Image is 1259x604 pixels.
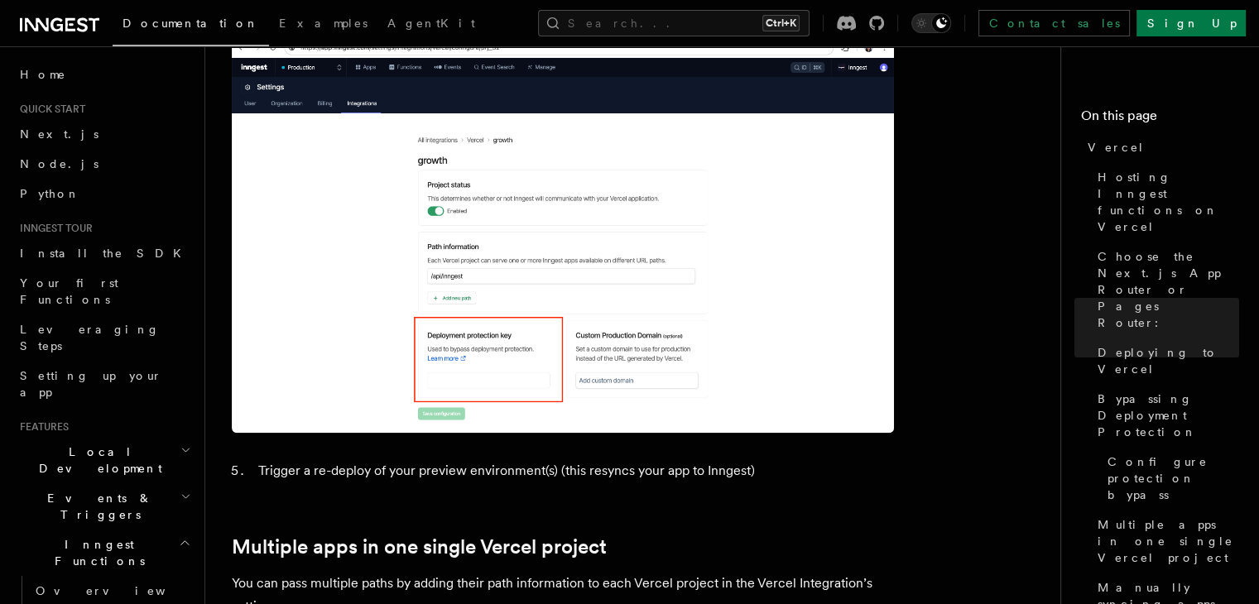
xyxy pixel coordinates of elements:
[123,17,259,30] span: Documentation
[253,459,894,482] li: Trigger a re-deploy of your preview environment(s) (this resyncs your app to Inngest)
[978,10,1130,36] a: Contact sales
[13,60,195,89] a: Home
[20,127,99,141] span: Next.js
[279,17,368,30] span: Examples
[13,149,195,179] a: Node.js
[13,119,195,149] a: Next.js
[13,222,93,235] span: Inngest tour
[13,103,85,116] span: Quick start
[1091,162,1239,242] a: Hosting Inngest functions on Vercel
[1098,344,1239,377] span: Deploying to Vercel
[13,437,195,483] button: Local Development
[13,179,195,209] a: Python
[13,530,195,576] button: Inngest Functions
[1091,338,1239,384] a: Deploying to Vercel
[1091,510,1239,573] a: Multiple apps in one single Vercel project
[113,5,269,46] a: Documentation
[1098,516,1239,566] span: Multiple apps in one single Vercel project
[1101,447,1239,510] a: Configure protection bypass
[13,361,195,407] a: Setting up your app
[20,369,162,399] span: Setting up your app
[538,10,810,36] button: Search...Ctrl+K
[13,420,69,434] span: Features
[232,535,607,558] a: Multiple apps in one single Vercel project
[1108,453,1239,503] span: Configure protection bypass
[13,490,180,523] span: Events & Triggers
[13,268,195,314] a: Your first Functions
[13,238,195,268] a: Install the SDK
[1081,106,1239,132] h4: On this page
[20,187,80,200] span: Python
[1098,391,1239,440] span: Bypassing Deployment Protection
[13,536,179,569] span: Inngest Functions
[911,13,951,33] button: Toggle dark mode
[1098,169,1239,235] span: Hosting Inngest functions on Vercel
[269,5,377,45] a: Examples
[20,323,160,352] span: Leveraging Steps
[377,5,485,45] a: AgentKit
[232,37,894,433] img: A Vercel protection bypass secret added in the Inngest dashboard
[1098,248,1239,331] span: Choose the Next.js App Router or Pages Router:
[20,66,66,83] span: Home
[387,17,475,30] span: AgentKit
[13,443,180,477] span: Local Development
[20,157,99,170] span: Node.js
[1091,384,1239,447] a: Bypassing Deployment Protection
[36,584,206,597] span: Overview
[20,276,118,306] span: Your first Functions
[13,314,195,361] a: Leveraging Steps
[1088,139,1145,156] span: Vercel
[13,483,195,530] button: Events & Triggers
[1091,242,1239,338] a: Choose the Next.js App Router or Pages Router:
[1081,132,1239,162] a: Vercel
[20,247,191,260] span: Install the SDK
[1136,10,1246,36] a: Sign Up
[762,15,800,31] kbd: Ctrl+K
